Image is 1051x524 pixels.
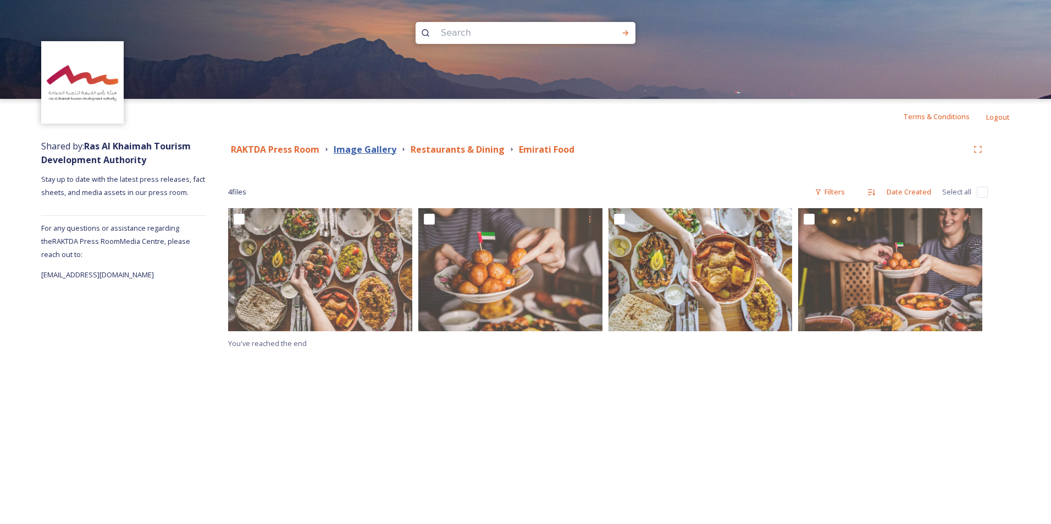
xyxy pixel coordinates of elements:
[609,208,793,331] img: Emirati food.jpg
[231,143,319,155] strong: RAKTDA Press Room
[519,143,574,155] strong: Emirati Food
[903,112,970,121] span: Terms & Conditions
[43,43,123,122] img: Logo_RAKTDA_RGB-01.png
[41,140,191,166] strong: Ras Al Khaimah Tourism Development Authority
[228,338,307,348] span: You've reached the end
[41,223,190,259] span: For any questions or assistance regarding the RAKTDA Press Room Media Centre, please reach out to:
[942,187,971,197] span: Select all
[798,208,982,331] img: Emirati food.jpg
[986,112,1010,122] span: Logout
[41,270,154,280] span: [EMAIL_ADDRESS][DOMAIN_NAME]
[228,208,412,331] img: Emirati food.jpg
[41,140,191,166] span: Shared by:
[41,174,207,197] span: Stay up to date with the latest press releases, fact sheets, and media assets in our press room.
[881,181,937,203] div: Date Created
[903,110,986,123] a: Terms & Conditions
[809,181,850,203] div: Filters
[334,143,396,155] strong: Image Gallery
[435,21,586,45] input: Search
[228,187,246,197] span: 4 file s
[418,208,602,331] img: Emirati food.jpg
[411,143,505,155] strong: Restaurants & Dining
